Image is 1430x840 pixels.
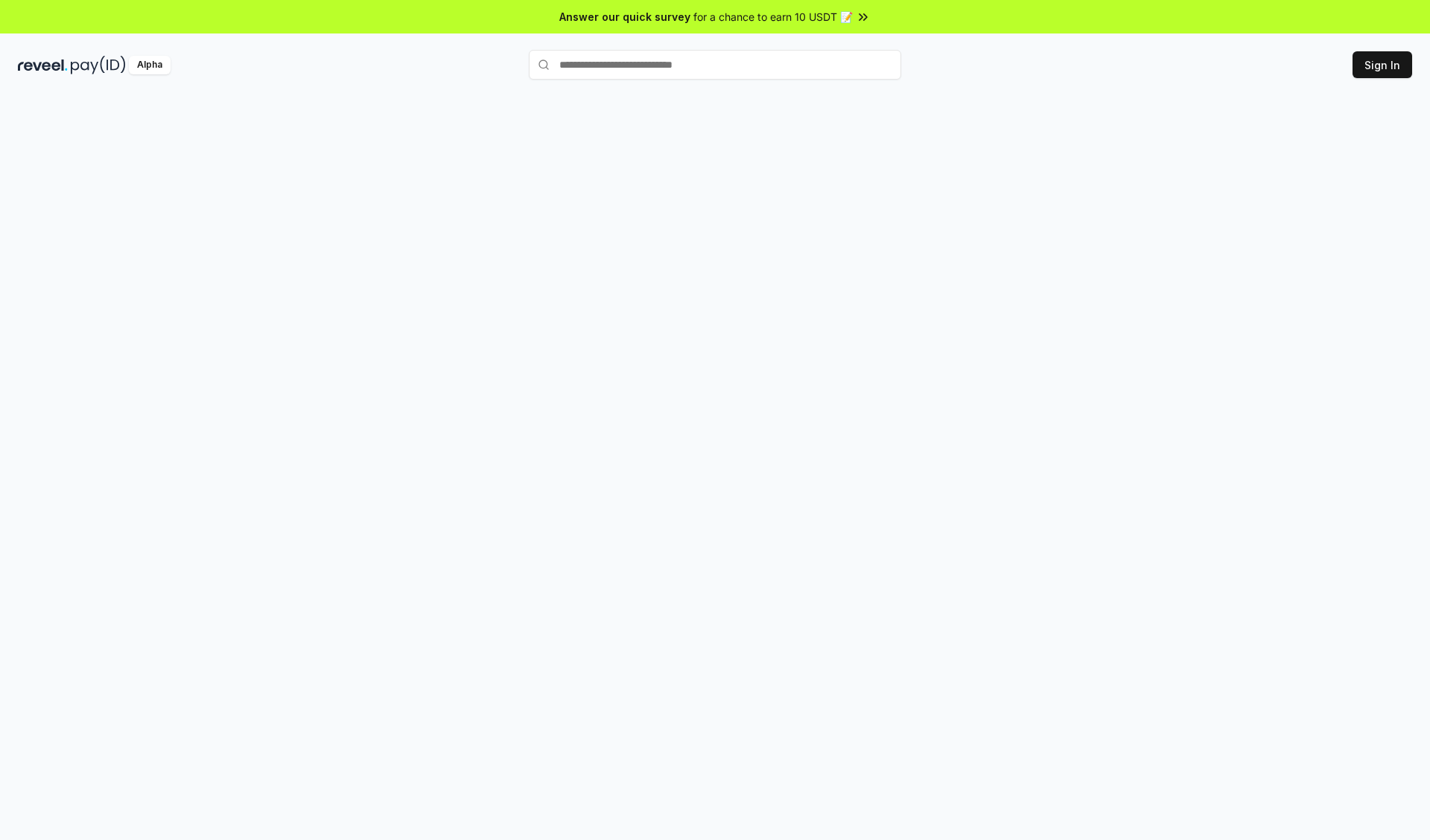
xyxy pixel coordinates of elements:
img: pay_id [71,56,126,74]
button: Sign In [1353,51,1412,78]
div: Alpha [129,56,171,74]
span: for a chance to earn 10 USDT 📝 [693,9,853,25]
img: reveel_dark [18,56,68,74]
span: Answer our quick survey [559,9,690,25]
